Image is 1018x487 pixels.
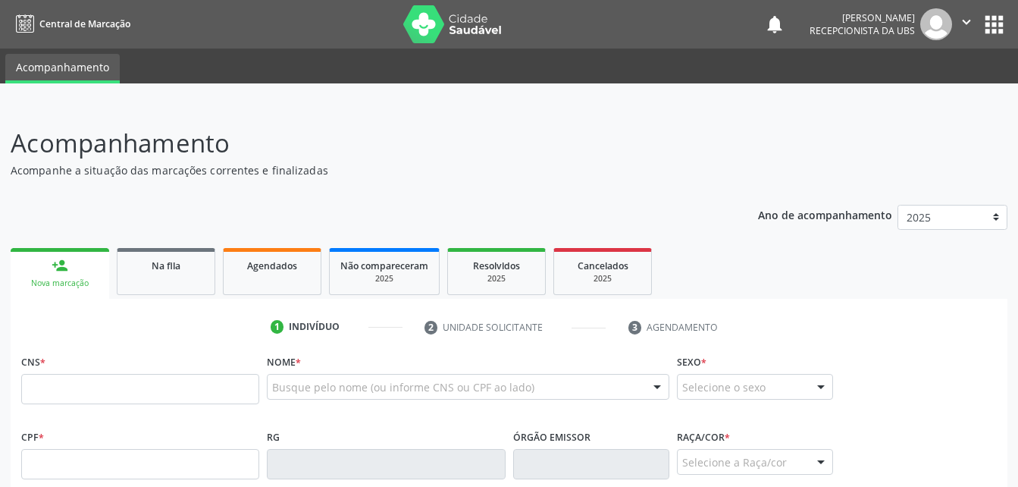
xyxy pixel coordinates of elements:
span: Recepcionista da UBS [810,24,915,37]
a: Acompanhamento [5,54,120,83]
p: Ano de acompanhamento [758,205,892,224]
p: Acompanhe a situação das marcações correntes e finalizadas [11,162,709,178]
a: Central de Marcação [11,11,130,36]
span: Busque pelo nome (ou informe CNS ou CPF ao lado) [272,379,534,395]
span: Selecione a Raça/cor [682,454,787,470]
label: CNS [21,350,45,374]
div: 1 [271,320,284,334]
div: 2025 [459,273,534,284]
span: Cancelados [578,259,628,272]
button: apps [981,11,1007,38]
div: 2025 [340,273,428,284]
i:  [958,14,975,30]
div: 2025 [565,273,641,284]
button:  [952,8,981,40]
button: notifications [764,14,785,35]
label: Sexo [677,350,706,374]
span: Central de Marcação [39,17,130,30]
label: Raça/cor [677,426,730,449]
span: Agendados [247,259,297,272]
img: img [920,8,952,40]
p: Acompanhamento [11,124,709,162]
label: Nome [267,350,301,374]
div: person_add [52,257,68,274]
div: Indivíduo [289,320,340,334]
span: Resolvidos [473,259,520,272]
span: Na fila [152,259,180,272]
label: RG [267,426,280,449]
span: Selecione o sexo [682,379,766,395]
label: Órgão emissor [513,426,590,449]
span: Não compareceram [340,259,428,272]
div: [PERSON_NAME] [810,11,915,24]
div: Nova marcação [21,278,99,289]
